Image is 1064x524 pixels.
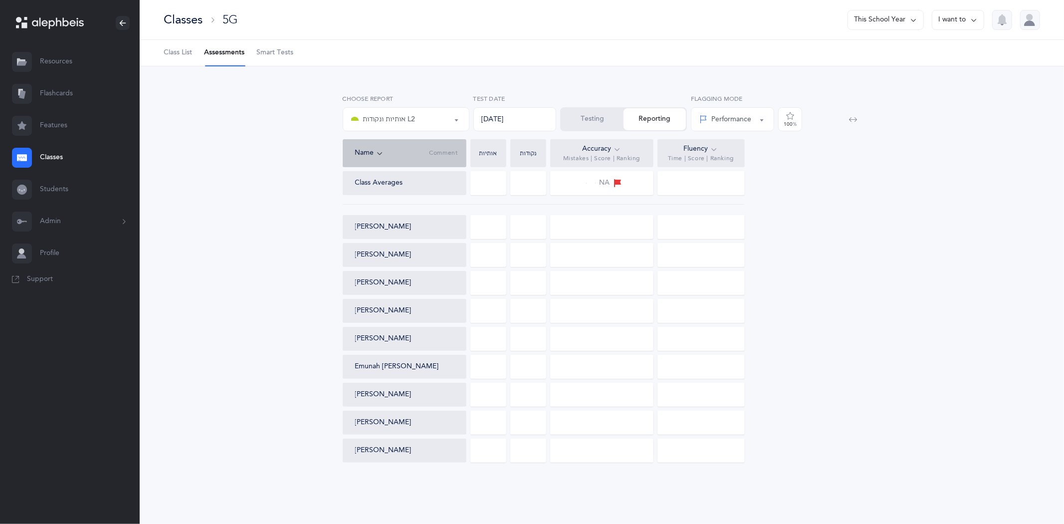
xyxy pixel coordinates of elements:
span: Class List [164,48,192,58]
button: [PERSON_NAME] [355,250,412,260]
div: 100 [784,122,797,127]
button: אותיות ונקודות L2 [343,107,469,131]
label: Choose report [343,94,469,103]
span: Smart Tests [256,48,293,58]
div: Name [355,148,429,159]
label: Flagging Mode [691,94,774,103]
button: Performance [691,107,774,131]
div: אותיות ונקודות L2 [351,113,416,125]
div: Classes [164,11,203,28]
button: This School Year [848,10,924,30]
button: Testing [561,108,624,130]
div: Performance [699,114,751,125]
button: 100% [778,107,802,131]
div: Accuracy [582,144,621,155]
span: Mistakes | Score | Ranking [563,155,640,163]
span: Support [27,274,53,284]
button: [PERSON_NAME] [355,306,412,316]
div: Class Averages [355,178,403,188]
span: % [793,121,797,127]
button: Emunah [PERSON_NAME] [355,362,439,372]
div: [DATE] [473,107,557,131]
span: Comment [429,149,457,157]
button: [PERSON_NAME] [355,390,412,400]
span: Time | Score | Ranking [668,155,734,163]
div: 5G [222,11,238,28]
span: NA [600,178,610,188]
label: Test Date [473,94,557,103]
button: I want to [932,10,984,30]
div: אותיות [473,150,504,156]
div: Fluency [684,144,718,155]
button: [PERSON_NAME] [355,418,412,428]
button: [PERSON_NAME] [355,222,412,232]
button: [PERSON_NAME] [355,446,412,456]
div: נקודות [513,150,544,156]
button: [PERSON_NAME] [355,278,412,288]
button: [PERSON_NAME] [355,334,412,344]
